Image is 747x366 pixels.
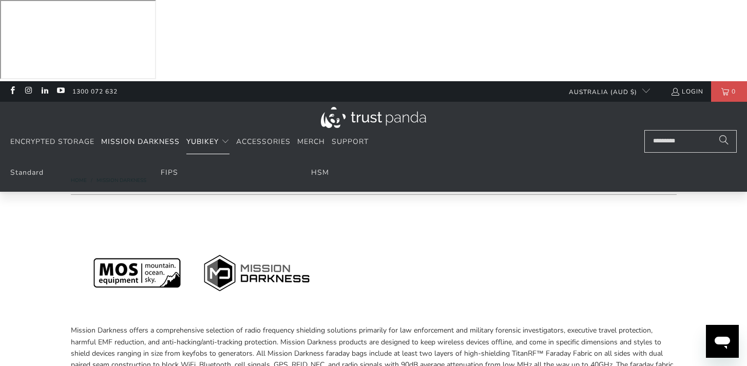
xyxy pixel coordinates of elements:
[671,86,703,97] a: Login
[186,137,219,147] span: YubiKey
[186,130,229,154] summary: YubiKey
[332,137,369,147] span: Support
[24,87,32,96] a: Trust Panda Australia on Instagram
[561,81,650,102] button: Australia (AUD $)
[10,130,94,154] a: Encrypted Storage
[8,87,16,96] a: Trust Panda Australia on Facebook
[297,137,325,147] span: Merch
[10,168,44,177] a: Standard
[10,137,94,147] span: Encrypted Storage
[311,168,329,177] a: HSM
[729,81,738,102] span: 0
[332,130,369,154] a: Support
[711,130,737,153] button: Search
[161,168,178,177] a: FIPS
[321,107,426,128] img: Trust Panda Australia
[711,81,747,102] a: 0
[644,130,737,153] input: Search...
[297,130,325,154] a: Merch
[236,137,291,147] span: Accessories
[101,130,180,154] a: Mission Darkness
[40,87,49,96] a: Trust Panda Australia on LinkedIn
[72,86,118,97] a: 1300 072 632
[10,130,369,154] nav: Translation missing: en.navigation.header.main_nav
[56,87,65,96] a: Trust Panda Australia on YouTube
[101,137,180,147] span: Mission Darkness
[236,130,291,154] a: Accessories
[706,325,739,358] iframe: Button to launch messaging window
